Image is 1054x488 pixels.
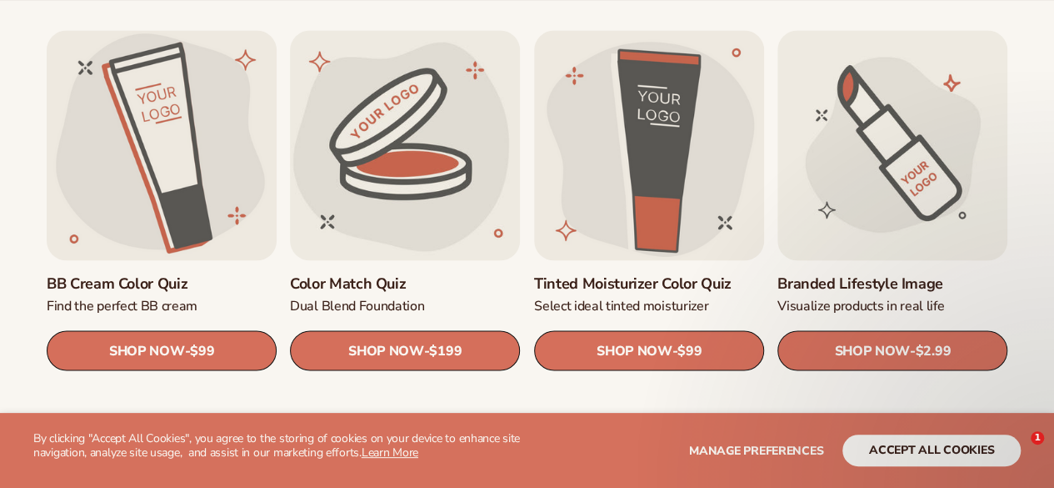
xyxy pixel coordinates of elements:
[689,443,823,459] span: Manage preferences
[290,274,520,294] a: Color Match Quiz
[677,344,702,360] span: $99
[834,343,909,359] span: SHOP NOW
[997,431,1037,471] iframe: Intercom live chat
[777,274,1007,294] a: Branded Lifestyle Image
[290,331,520,371] a: SHOP NOW- $199
[47,274,277,294] a: BB Cream Color Quiz
[689,435,823,466] button: Manage preferences
[534,274,764,294] a: Tinted Moisturizer Color Quiz
[47,331,277,371] a: SHOP NOW- $99
[33,432,527,460] p: By clicking "Accept All Cookies", you agree to the storing of cookies on your device to enhance s...
[915,344,950,360] span: $2.99
[190,344,214,360] span: $99
[430,344,462,360] span: $199
[597,343,672,359] span: SHOP NOW
[534,331,764,371] a: SHOP NOW- $99
[348,343,423,359] span: SHOP NOW
[1031,431,1044,445] span: 1
[777,331,1007,371] a: SHOP NOW- $2.99
[842,435,1021,466] button: accept all cookies
[109,343,184,359] span: SHOP NOW
[362,445,418,460] a: Learn More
